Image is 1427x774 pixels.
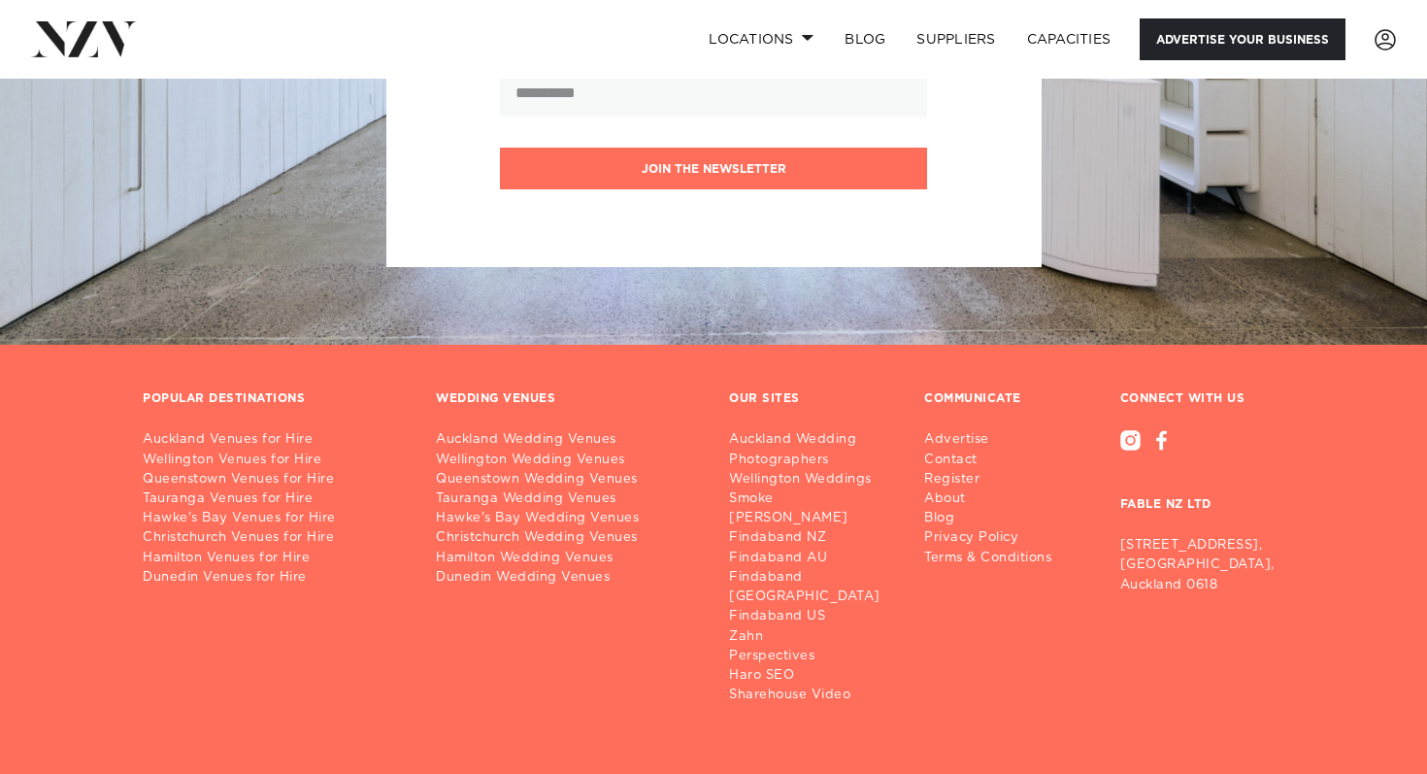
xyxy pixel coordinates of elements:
a: Christchurch Wedding Venues [436,528,698,548]
a: Findaband [GEOGRAPHIC_DATA] [729,568,896,607]
a: Blog [924,509,1067,528]
a: SUPPLIERS [901,18,1011,60]
a: Advertise [924,430,1067,450]
a: [PERSON_NAME] [729,509,896,528]
a: Advertise your business [1140,18,1345,60]
a: Tauranga Venues for Hire [143,489,405,509]
a: Findaband AU [729,549,896,568]
img: nzv-logo.png [31,21,137,56]
a: Hamilton Venues for Hire [143,549,405,568]
a: BLOG [829,18,901,60]
h3: CONNECT WITH US [1120,391,1284,407]
h3: OUR SITES [729,391,800,407]
a: Wellington Wedding Venues [436,451,698,470]
h3: WEDDING VENUES [436,391,555,407]
p: [STREET_ADDRESS], [GEOGRAPHIC_DATA], Auckland 0618 [1120,536,1284,594]
a: Wellington Venues for Hire [143,451,405,470]
a: Findaband US [729,607,896,626]
a: Hawke's Bay Venues for Hire [143,509,405,528]
a: Christchurch Venues for Hire [143,528,405,548]
a: Contact [924,451,1067,470]
a: Queenstown Venues for Hire [143,470,405,489]
a: Haro SEO [729,666,896,686]
h3: COMMUNICATE [924,391,1021,407]
a: Hawke's Bay Wedding Venues [436,509,698,528]
h3: FABLE NZ LTD [1120,451,1284,528]
a: Perspectives [729,647,896,666]
a: Locations [693,18,829,60]
a: Privacy Policy [924,528,1067,548]
button: Join the newsletter [500,148,927,189]
a: Sharehouse Video [729,686,896,705]
a: Wellington Weddings [729,470,896,489]
a: Dunedin Venues for Hire [143,568,405,588]
a: Queenstown Wedding Venues [436,470,698,489]
a: About [924,489,1067,509]
a: Auckland Wedding Venues [436,430,698,450]
a: Terms & Conditions [924,549,1067,568]
a: Auckland Venues for Hire [143,430,405,450]
a: Register [924,470,1067,489]
a: Capacities [1012,18,1127,60]
a: Hamilton Wedding Venues [436,549,698,568]
a: Zahn [729,627,896,647]
h3: POPULAR DESTINATIONS [143,391,305,407]
a: Smoke [729,489,896,509]
a: Auckland Wedding Photographers [729,430,896,469]
a: Tauranga Wedding Venues [436,489,698,509]
a: Findaband NZ [729,528,896,548]
a: Dunedin Wedding Venues [436,568,698,588]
